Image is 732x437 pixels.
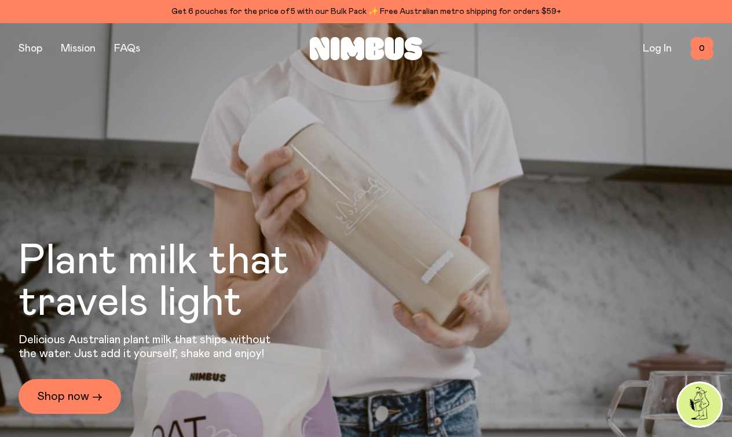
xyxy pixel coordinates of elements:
[690,37,713,60] button: 0
[19,5,713,19] div: Get 6 pouches for the price of 5 with our Bulk Pack ✨ Free Australian metro shipping for orders $59+
[61,43,96,54] a: Mission
[19,240,352,324] h1: Plant milk that travels light
[678,383,721,426] img: agent
[19,333,278,361] p: Delicious Australian plant milk that ships without the water. Just add it yourself, shake and enjoy!
[19,379,121,414] a: Shop now →
[114,43,140,54] a: FAQs
[643,43,672,54] a: Log In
